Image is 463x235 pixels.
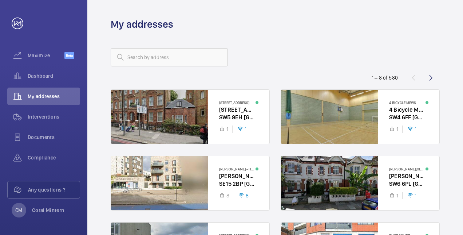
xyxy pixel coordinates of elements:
span: Interventions [28,113,80,120]
div: 1 – 8 of 580 [372,74,398,81]
input: Search by address [111,48,228,66]
span: Any questions ? [28,186,80,193]
span: My addresses [28,93,80,100]
span: Documents [28,134,80,141]
p: CM [15,207,22,214]
span: Dashboard [28,72,80,80]
span: Beta [64,52,74,59]
span: Compliance [28,154,80,161]
h1: My addresses [111,18,173,31]
span: Maximize [28,52,64,59]
p: Coral Mintern [32,207,64,214]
